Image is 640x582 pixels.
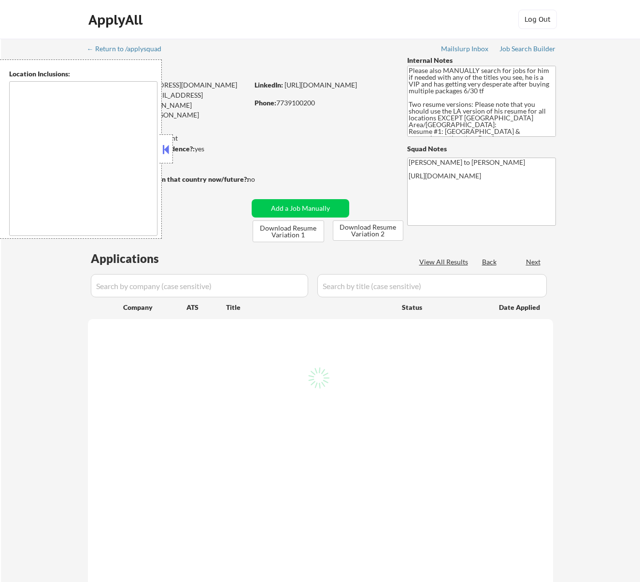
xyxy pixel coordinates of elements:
div: 7739100200 [255,98,391,108]
div: Next [526,257,541,267]
div: Location Inclusions: [9,69,158,79]
div: View All Results [419,257,471,267]
strong: LinkedIn: [255,81,283,89]
button: Add a Job Manually [252,199,349,218]
div: Back [482,257,498,267]
input: Search by title (case sensitive) [317,274,547,297]
input: Search by company (case sensitive) [91,274,308,297]
button: Download Resume Variation 2 [333,220,403,241]
div: ← Return to /applysquad [87,45,171,52]
div: Date Applied [499,303,541,312]
div: Squad Notes [407,144,556,154]
a: Mailslurp Inbox [441,45,489,55]
div: no [247,175,275,184]
strong: Phone: [255,99,276,107]
button: Log Out [518,10,557,29]
a: ← Return to /applysquad [87,45,171,55]
div: ATS [186,303,226,312]
div: Mailslurp Inbox [441,45,489,52]
div: [PERSON_NAME] [88,63,286,75]
div: Applications [91,253,186,264]
div: Title [226,303,393,312]
div: ApplyAll [88,12,145,28]
a: [URL][DOMAIN_NAME] [284,81,357,89]
div: Job Search Builder [499,45,556,52]
div: Company [123,303,186,312]
button: Download Resume Variation 1 [253,220,324,242]
div: Internal Notes [407,56,556,65]
div: Status [402,298,485,316]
